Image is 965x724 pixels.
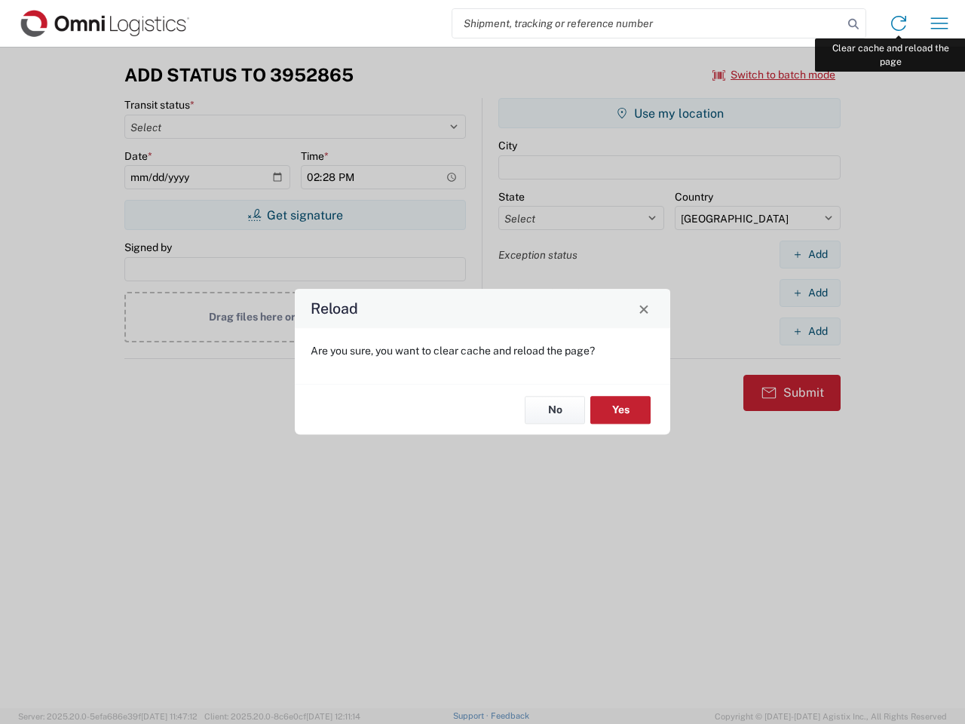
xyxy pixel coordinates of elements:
input: Shipment, tracking or reference number [452,9,843,38]
h4: Reload [311,298,358,320]
button: Close [633,298,654,319]
button: No [525,396,585,424]
p: Are you sure, you want to clear cache and reload the page? [311,344,654,357]
button: Yes [590,396,651,424]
